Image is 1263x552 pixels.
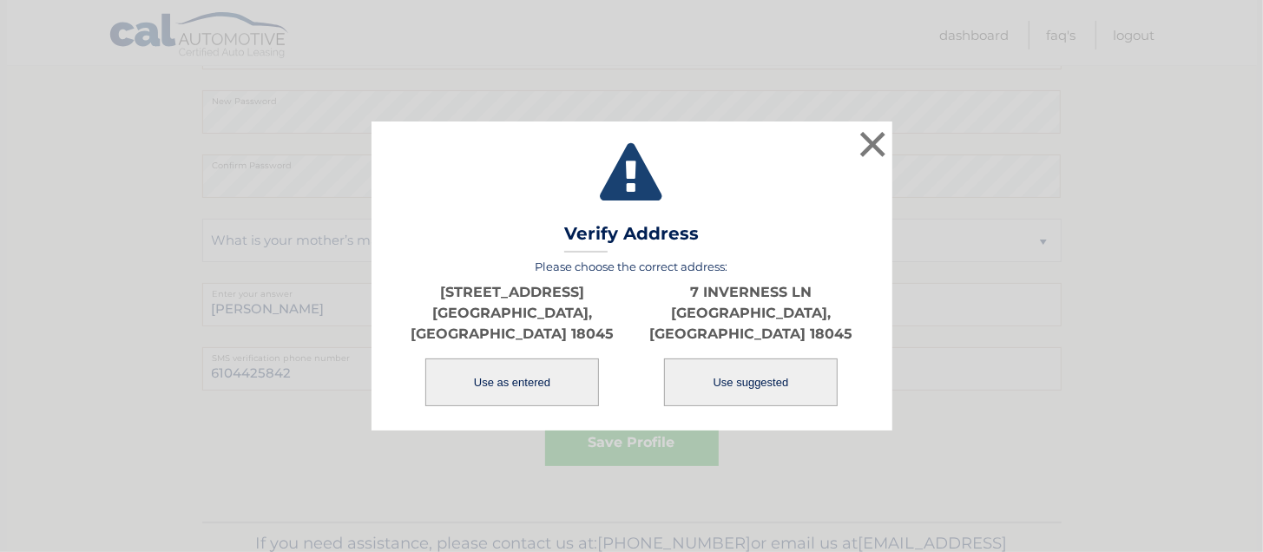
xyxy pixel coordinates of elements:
p: 7 INVERNESS LN [GEOGRAPHIC_DATA], [GEOGRAPHIC_DATA] 18045 [632,282,871,345]
h3: Verify Address [564,223,699,253]
button: Use suggested [664,358,838,406]
button: × [856,127,891,161]
button: Use as entered [425,358,599,406]
p: [STREET_ADDRESS] [GEOGRAPHIC_DATA], [GEOGRAPHIC_DATA] 18045 [393,282,632,345]
div: Please choose the correct address: [393,260,871,408]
